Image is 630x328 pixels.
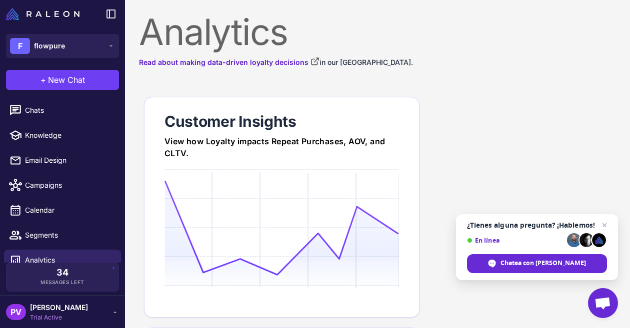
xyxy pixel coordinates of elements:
[25,205,113,216] span: Calendar
[6,34,119,58] button: Fflowpure
[30,313,88,322] span: Trial Active
[4,175,121,196] a: Campaigns
[164,135,399,159] div: View how Loyalty impacts Repeat Purchases, AOV, and CLTV.
[34,40,65,51] span: flowpure
[6,8,83,20] a: Raleon Logo
[40,74,46,86] span: +
[6,8,79,20] img: Raleon Logo
[25,255,113,266] span: Analytics
[467,237,563,244] span: En línea
[56,268,68,277] span: 34
[4,200,121,221] a: Calendar
[6,304,26,320] div: PV
[10,38,30,54] div: F
[25,105,113,116] span: Chats
[139,14,616,50] div: Analytics
[4,125,121,146] a: Knowledge
[467,221,607,229] span: ¿Tienes alguna pregunta? ¡Hablemos!
[6,70,119,90] button: +New Chat
[40,279,84,286] span: Messages Left
[4,100,121,121] a: Chats
[144,97,419,318] a: Customer InsightsView how Loyalty impacts Repeat Purchases, AOV, and CLTV.
[25,130,113,141] span: Knowledge
[4,225,121,246] a: Segments
[30,302,88,313] span: [PERSON_NAME]
[467,254,607,273] span: Chatea con [PERSON_NAME]
[139,57,319,68] a: Read about making data-driven loyalty decisions
[4,250,121,271] a: Analytics
[4,150,121,171] a: Email Design
[500,259,586,268] span: Chatea con [PERSON_NAME]
[48,74,85,86] span: New Chat
[25,155,113,166] span: Email Design
[588,288,618,318] a: Chat abierto
[25,230,113,241] span: Segments
[25,180,113,191] span: Campaigns
[164,111,399,131] div: Customer Insights
[319,58,413,66] span: in our [GEOGRAPHIC_DATA].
